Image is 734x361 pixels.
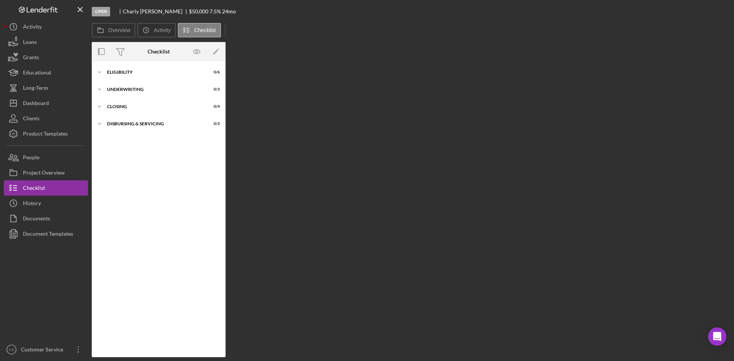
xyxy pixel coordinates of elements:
[137,23,175,37] button: Activity
[4,19,88,34] button: Activity
[222,8,236,15] div: 24 mo
[206,87,220,92] div: 0 / 3
[92,7,110,16] div: Open
[4,34,88,50] button: Loans
[23,65,51,82] div: Educational
[4,180,88,196] button: Checklist
[23,180,45,197] div: Checklist
[23,80,48,97] div: Long-Term
[4,80,88,96] button: Long-Term
[107,104,201,109] div: Closing
[23,226,73,243] div: Document Templates
[123,8,189,15] div: Charly [PERSON_NAME]
[23,165,65,182] div: Project Overview
[4,150,88,165] button: People
[23,111,39,128] div: Clients
[107,70,201,74] div: Eligibility
[206,121,220,126] div: 0 / 3
[92,23,135,37] button: Overview
[23,211,50,228] div: Documents
[206,104,220,109] div: 0 / 4
[19,342,69,359] div: Customer Service
[189,8,208,15] span: $50,000
[4,211,88,226] button: Documents
[23,196,41,213] div: History
[4,226,88,241] button: Document Templates
[4,50,88,65] button: Grants
[23,50,39,67] div: Grants
[194,27,216,33] label: Checklist
[107,87,201,92] div: Underwriting
[4,111,88,126] button: Clients
[23,19,42,36] div: Activity
[209,8,221,15] div: 7.5 %
[206,70,220,74] div: 0 / 6
[108,27,130,33] label: Overview
[4,165,88,180] button: Project Overview
[4,342,88,357] button: CSCustomer Service
[708,327,726,346] div: Open Intercom Messenger
[148,49,170,55] div: Checklist
[23,96,49,113] div: Dashboard
[23,34,37,52] div: Loans
[4,65,88,80] button: Educational
[4,196,88,211] button: History
[178,23,221,37] button: Checklist
[23,126,68,143] div: Product Templates
[107,121,201,126] div: Disbursing & Servicing
[9,348,14,352] text: CS
[154,27,171,33] label: Activity
[23,150,39,167] div: People
[4,96,88,111] button: Dashboard
[4,126,88,141] button: Product Templates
